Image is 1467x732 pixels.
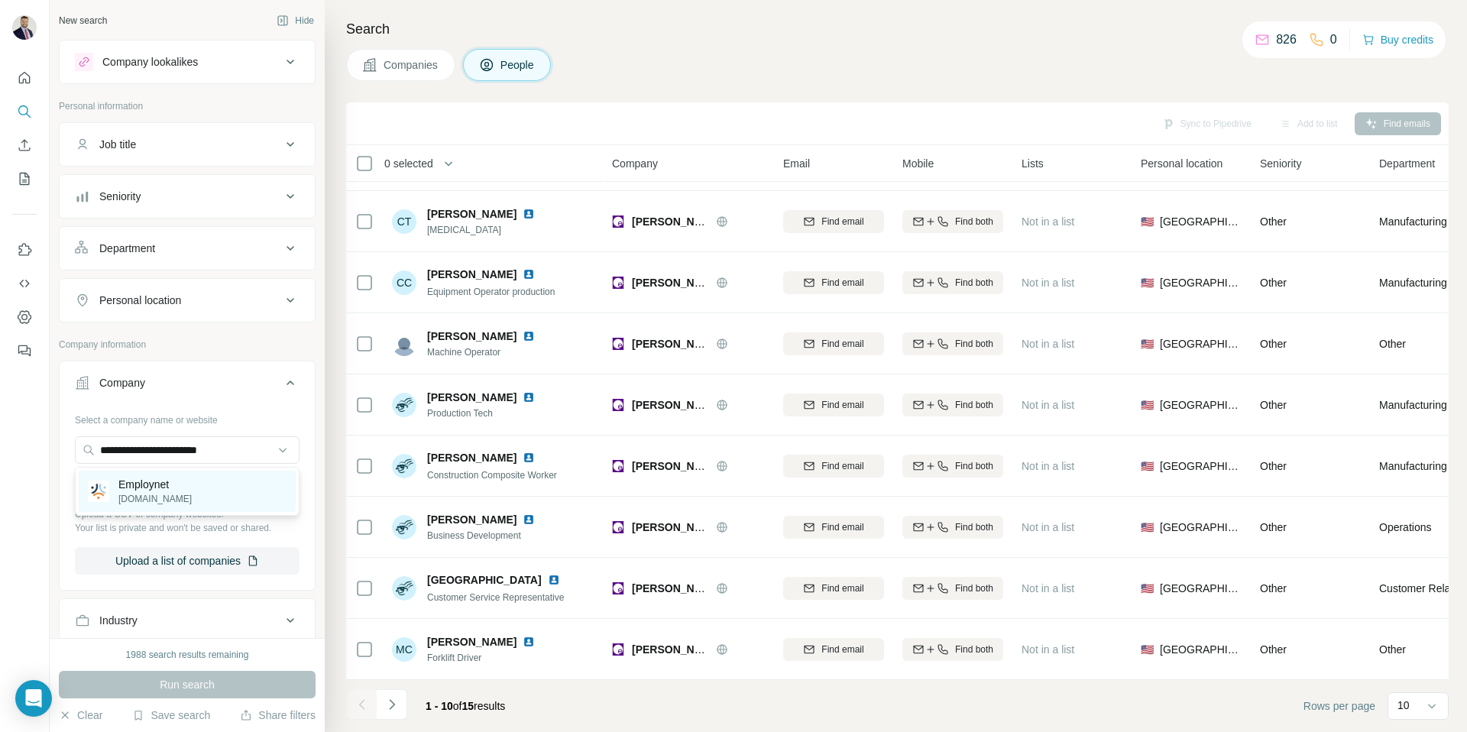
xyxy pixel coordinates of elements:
span: Find email [821,337,863,351]
span: [PERSON_NAME] Tradesmen - A division of of [PERSON_NAME] Staffing [632,399,1002,411]
button: Find email [783,210,884,233]
span: Find both [955,276,993,290]
button: Find both [902,271,1003,294]
p: 826 [1276,31,1297,49]
button: Find both [902,638,1003,661]
span: Not in a list [1022,399,1074,411]
button: Find both [902,210,1003,233]
span: Seniority [1260,156,1301,171]
span: Other [1260,338,1287,350]
p: [DOMAIN_NAME] [118,492,192,506]
img: Employnet [88,481,109,502]
span: Construction Composite Worker [427,470,557,481]
span: Mobile [902,156,934,171]
button: Seniority [60,178,315,215]
span: Find both [955,581,993,595]
button: Use Surfe on LinkedIn [12,236,37,264]
img: Avatar [392,515,416,539]
span: Other [1260,460,1287,472]
span: Not in a list [1022,643,1074,656]
span: Other [1379,642,1406,657]
span: Production Tech [427,406,541,420]
img: LinkedIn logo [548,574,560,586]
button: Find email [783,332,884,355]
span: Not in a list [1022,338,1074,350]
p: Company information [59,338,316,351]
img: Logo of Elwood Tradesmen - A division of of Elwood Staffing [612,338,624,350]
span: Find email [821,459,863,473]
div: MC [392,637,416,662]
span: [PERSON_NAME] [427,206,517,222]
h4: Search [346,18,1449,40]
span: [GEOGRAPHIC_DATA] [1160,458,1242,474]
img: LinkedIn logo [523,636,535,648]
span: [PERSON_NAME] Tradesmen - A division of of [PERSON_NAME] Staffing [632,582,1002,594]
button: Hide [266,9,325,32]
span: [GEOGRAPHIC_DATA] [1160,214,1242,229]
span: Not in a list [1022,521,1074,533]
div: 1988 search results remaining [126,648,249,662]
span: Other [1260,582,1287,594]
img: Logo of Elwood Tradesmen - A division of of Elwood Staffing [612,460,624,472]
button: Find both [902,577,1003,600]
p: 0 [1330,31,1337,49]
div: Seniority [99,189,141,204]
div: Select a company name or website [75,407,300,427]
span: 🇺🇸 [1141,214,1154,229]
span: 0 selected [384,156,433,171]
span: Other [1260,643,1287,656]
span: [GEOGRAPHIC_DATA] [1160,275,1242,290]
span: Rows per page [1303,698,1375,714]
button: Personal location [60,282,315,319]
span: [PERSON_NAME] Tradesmen - A division of of [PERSON_NAME] Staffing [632,521,1002,533]
span: [PERSON_NAME] Tradesmen - A division of of [PERSON_NAME] Staffing [632,215,1002,228]
span: 🇺🇸 [1141,275,1154,290]
img: Logo of Elwood Tradesmen - A division of of Elwood Staffing [612,521,624,533]
button: Job title [60,126,315,163]
button: Find email [783,577,884,600]
img: LinkedIn logo [523,268,535,280]
span: Other [1260,277,1287,289]
button: Upload a list of companies [75,547,300,575]
span: Machine Operator [427,345,541,359]
img: LinkedIn logo [523,330,535,342]
button: Find both [902,332,1003,355]
span: [GEOGRAPHIC_DATA] [1160,642,1242,657]
div: Industry [99,613,138,628]
span: [GEOGRAPHIC_DATA] [427,572,542,588]
button: My lists [12,165,37,193]
p: Employnet [118,477,192,492]
button: Company [60,364,315,407]
span: 🇺🇸 [1141,642,1154,657]
div: CC [392,270,416,295]
img: Avatar [12,15,37,40]
button: Find both [902,455,1003,478]
button: Share filters [240,708,316,723]
p: 10 [1397,698,1410,713]
span: Not in a list [1022,277,1074,289]
button: Department [60,230,315,267]
span: Forklift Driver [427,651,541,665]
span: Find both [955,459,993,473]
span: Company [612,156,658,171]
img: Logo of Elwood Tradesmen - A division of of Elwood Staffing [612,277,624,289]
span: Operations [1379,520,1431,535]
span: Companies [384,57,439,73]
span: Find both [955,643,993,656]
div: CT [392,209,416,234]
button: Find email [783,638,884,661]
span: Find both [955,337,993,351]
span: Manufacturing [1379,458,1447,474]
span: Customer Service Representative [427,592,564,603]
span: [PERSON_NAME] Tradesmen - A division of of [PERSON_NAME] Staffing [632,277,1002,289]
img: Logo of Elwood Tradesmen - A division of of Elwood Staffing [612,215,624,228]
span: Find email [821,215,863,228]
div: Personal location [99,293,181,308]
div: Department [99,241,155,256]
div: New search [59,14,107,28]
button: Find both [902,516,1003,539]
span: Lists [1022,156,1044,171]
img: Avatar [392,576,416,601]
span: Find both [955,520,993,534]
span: 🇺🇸 [1141,397,1154,413]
